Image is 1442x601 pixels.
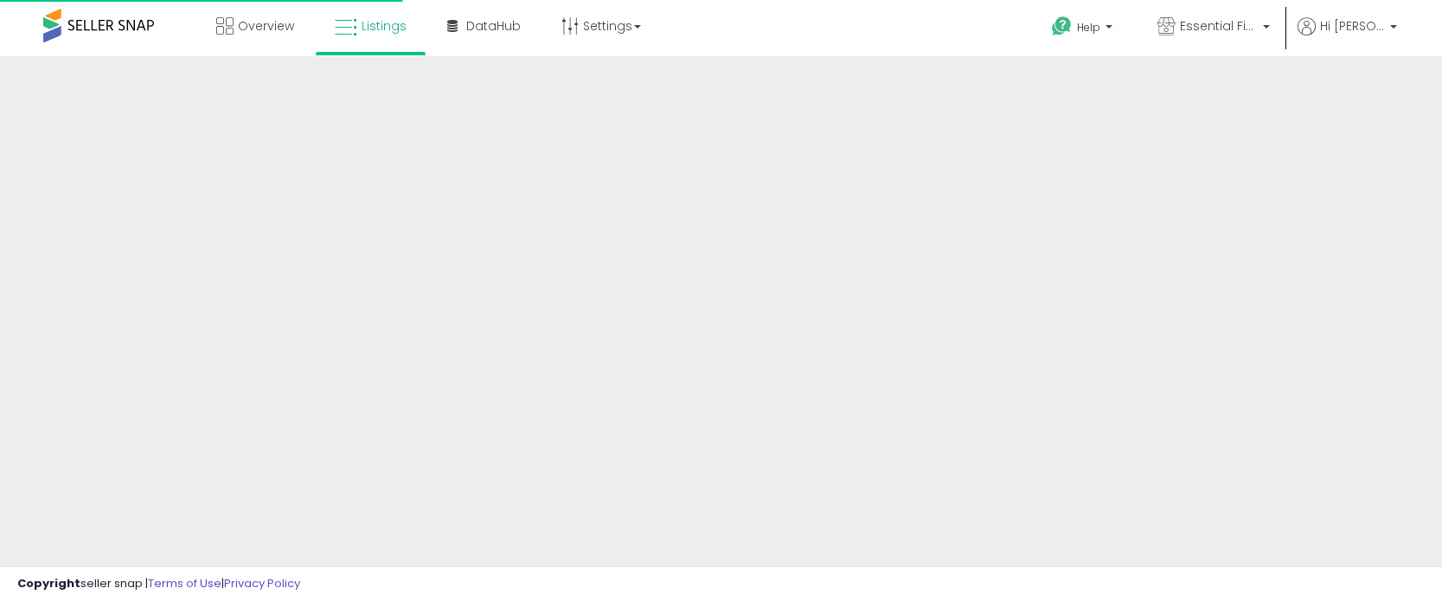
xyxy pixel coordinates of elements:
a: Hi [PERSON_NAME] [1298,17,1397,56]
span: Hi [PERSON_NAME] [1320,17,1385,35]
span: Help [1077,20,1100,35]
a: Help [1038,3,1130,56]
a: Privacy Policy [224,575,300,591]
strong: Copyright [17,575,80,591]
span: Overview [238,17,294,35]
span: DataHub [466,17,521,35]
a: Terms of Use [148,575,221,591]
i: Get Help [1051,16,1073,37]
div: seller snap | | [17,576,300,592]
span: Listings [362,17,407,35]
span: Essential Finds, LLC [1180,17,1258,35]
